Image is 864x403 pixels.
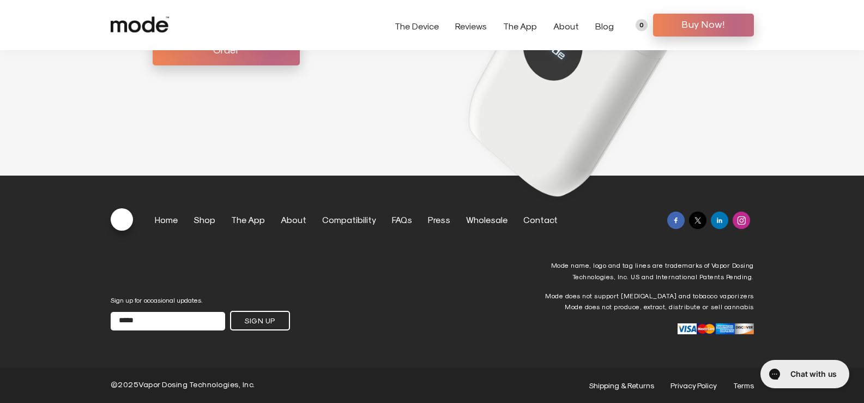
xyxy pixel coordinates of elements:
[231,214,265,225] a: The App
[153,36,300,65] a: Order
[653,14,754,37] a: Buy Now!
[111,296,225,304] label: Sign up for occasional updates.
[111,381,255,390] p: © Vapor Dosing Technologies, Inc.
[230,311,290,330] button: SIGN UP
[678,323,697,334] img: visa-icon.png
[636,19,648,31] a: 0
[503,21,537,31] a: The App
[553,21,579,31] a: About
[670,381,717,390] a: Privacy Policy
[733,381,754,390] a: Terms
[281,214,306,225] a: About
[523,214,558,225] a: Contact
[716,323,735,334] img: american-exp.png
[392,214,412,225] a: FAQs
[693,216,702,225] img: twitter sharing button
[536,260,754,282] p: Mode name, logo and tag lines are trademarks of Vapor Dosing Technologies, Inc. US and Internatio...
[595,21,614,31] a: Blog
[428,214,450,225] a: Press
[735,323,754,334] img: discover-icon.png
[395,21,439,31] a: The Device
[737,216,746,225] img: instagram sharing button
[466,214,507,225] a: Wholesale
[322,214,376,225] a: Compatibility
[239,312,281,329] span: SIGN UP
[194,214,215,225] a: Shop
[536,290,754,301] p: Mode does not support [MEDICAL_DATA] and tobacco vaporizers
[589,381,654,390] a: Shipping & Returns
[672,216,680,225] img: facebook sharing button
[118,380,138,389] span: 2025
[755,356,853,392] iframe: Gorgias live chat messenger
[715,216,724,225] img: linkedin sharing button
[697,323,716,334] img: mastercard-icon.png
[661,16,746,32] span: Buy Now!
[455,21,487,31] a: Reviews
[155,214,178,225] a: Home
[536,301,754,312] p: Mode does not produce, extract, distribute or sell cannabis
